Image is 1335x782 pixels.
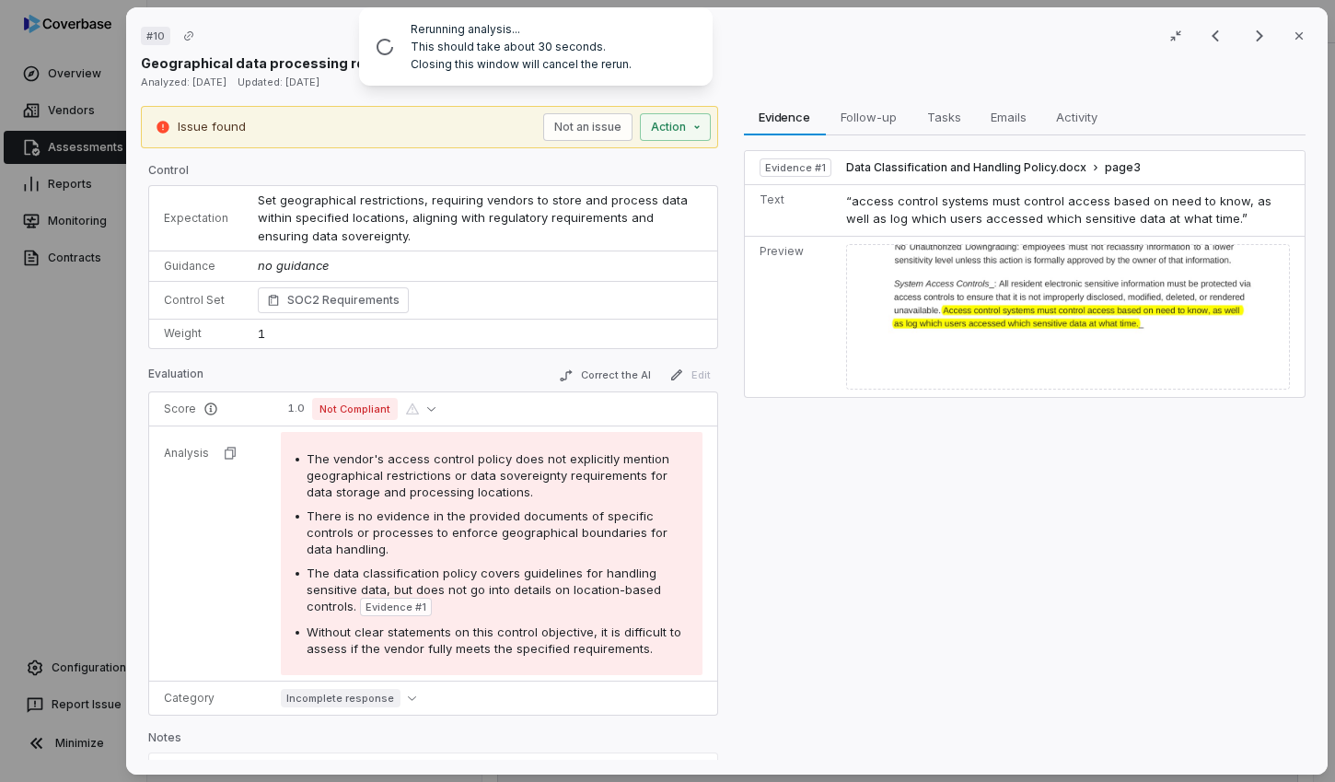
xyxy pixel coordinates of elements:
[287,291,400,309] span: SOC2 Requirements
[164,691,251,706] p: Category
[920,105,969,129] span: Tasks
[411,22,632,36] span: Rerunning analysis...
[366,600,426,614] span: Evidence # 1
[164,259,228,274] p: Guidance
[148,367,203,389] p: Evaluation
[146,29,165,43] span: # 10
[164,446,209,461] p: Analysis
[1105,160,1141,175] span: page 3
[307,508,667,556] span: There is no evidence in the provided documents of specific controls or processes to enforce geogr...
[411,40,632,53] span: This should take about 30 seconds.
[312,398,398,420] span: Not Compliant
[1197,25,1234,47] button: Previous result
[281,689,400,707] span: Incomplete response
[141,53,583,73] p: Geographical data processing restrictions not clearly addressed
[148,163,718,185] p: Control
[307,451,669,499] span: The vendor's access control policy does not explicitly mention geographical restrictions or data ...
[164,402,251,416] p: Score
[846,193,1271,227] span: “access control systems must control access based on need to know, as well as log which users acc...
[833,105,904,129] span: Follow-up
[258,193,691,243] span: Set geographical restrictions, requiring vendors to store and process data within specified locat...
[281,398,443,420] button: 1.0Not Compliant
[983,105,1034,129] span: Emails
[551,365,658,387] button: Correct the AI
[178,118,246,136] p: Issue found
[411,57,632,71] span: Closing this window will cancel the rerun.
[846,160,1141,175] button: Data Classification and Handling Policy.docxpage3
[1241,25,1278,47] button: Next result
[745,236,839,397] td: Preview
[148,730,718,753] p: Notes
[543,113,633,141] button: Not an issue
[258,326,265,341] span: 1
[751,105,818,129] span: Evidence
[164,326,228,341] p: Weight
[307,624,681,656] span: Without clear statements on this control objective, it is difficult to assess if the vendor fully...
[258,258,329,273] span: no guidance
[307,566,661,613] span: The data classification policy covers guidelines for handling sensitive data, but does not go int...
[765,160,826,175] span: Evidence # 1
[846,160,1086,175] span: Data Classification and Handling Policy.docx
[172,19,205,53] button: Copy link
[640,113,711,141] button: Action
[164,211,228,226] p: Expectation
[141,76,226,88] span: Analyzed: [DATE]
[1049,105,1105,129] span: Activity
[238,76,319,88] span: Updated: [DATE]
[745,184,839,236] td: Text
[164,293,228,308] p: Control Set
